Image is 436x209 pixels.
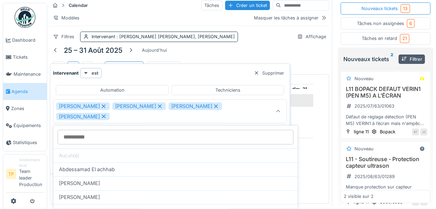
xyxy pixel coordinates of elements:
[403,5,408,12] div: 13
[15,7,35,28] img: Badge_color-CXgf-gQk.svg
[362,34,409,43] div: Tâches en retard
[56,113,110,120] div: [PERSON_NAME]
[59,179,100,187] span: [PERSON_NAME]
[14,71,44,77] span: Maintenance
[402,35,407,42] div: 21
[391,55,393,63] sup: 2
[19,157,44,168] div: Gestionnaire local
[227,123,287,133] div: Ajouter une condition
[251,68,287,78] div: Supprimer
[100,87,125,93] div: Automation
[225,1,270,10] div: Créer un ticket
[344,86,427,99] h3: L11 BOPACK DEFAUT VERIN1 (PEN M5) A L’ÉCRAN
[13,139,44,146] span: Statistiques
[66,2,91,9] strong: Calendar
[357,19,414,28] div: Tâches non assignées
[420,128,427,135] div: JC
[354,145,374,152] div: Nouveau
[399,55,425,64] div: Filtrer
[290,84,309,94] a: 31 août 2025
[354,75,374,82] div: Nouveau
[294,32,329,42] div: Affichage
[92,70,99,76] strong: est
[149,63,178,70] div: Calendrier
[50,13,83,23] div: Modèles
[14,122,44,129] span: Équipements
[64,46,122,55] h5: 25 – 31 août 2025
[53,149,298,162] div: Aucun(e)
[354,103,394,109] div: 2025/07/63/01063
[361,4,410,13] div: Nouveaux tickets
[59,193,100,201] span: [PERSON_NAME]
[11,105,44,112] span: Zones
[53,70,79,76] strong: Intervenant
[344,184,427,197] div: Manque protection sur capteur ultrason (émetteur est protégé mais pas le récepteur)
[169,102,222,110] div: [PERSON_NAME]
[11,88,44,95] span: Agenda
[343,55,396,63] div: Nouveaux tickets
[344,156,427,169] h3: L11 - Soutireuse - Protection capteur ultrason
[254,15,318,21] div: Masquer les tâches à assigner
[13,54,44,60] span: Tickets
[115,34,235,39] span: : [PERSON_NAME] [PERSON_NAME], [PERSON_NAME]
[201,0,222,10] div: Tâches
[354,173,395,180] div: 2025/08/63/01289
[6,169,16,179] li: TP
[412,128,419,135] div: BT
[215,87,240,93] div: Techniciens
[344,193,374,200] div: 2 visible sur 2
[19,157,44,191] li: Team leader Production
[189,61,221,72] div: Options
[12,37,44,43] span: Dashboard
[59,166,115,173] span: Abdessamad El achhab
[92,33,235,40] div: Intervenant
[354,128,369,135] div: ligne 11
[108,63,140,70] div: Planification
[50,32,77,42] div: Filtres
[344,114,427,127] div: Défaut de réglage détection (PEN M5) VERIN1 à l’écran mais n'empêche pas de tourner
[56,102,110,110] div: [PERSON_NAME]
[409,20,412,27] div: 6
[380,128,395,135] div: Bopack
[112,102,166,110] div: [PERSON_NAME]
[139,45,170,55] div: Aujourd'hui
